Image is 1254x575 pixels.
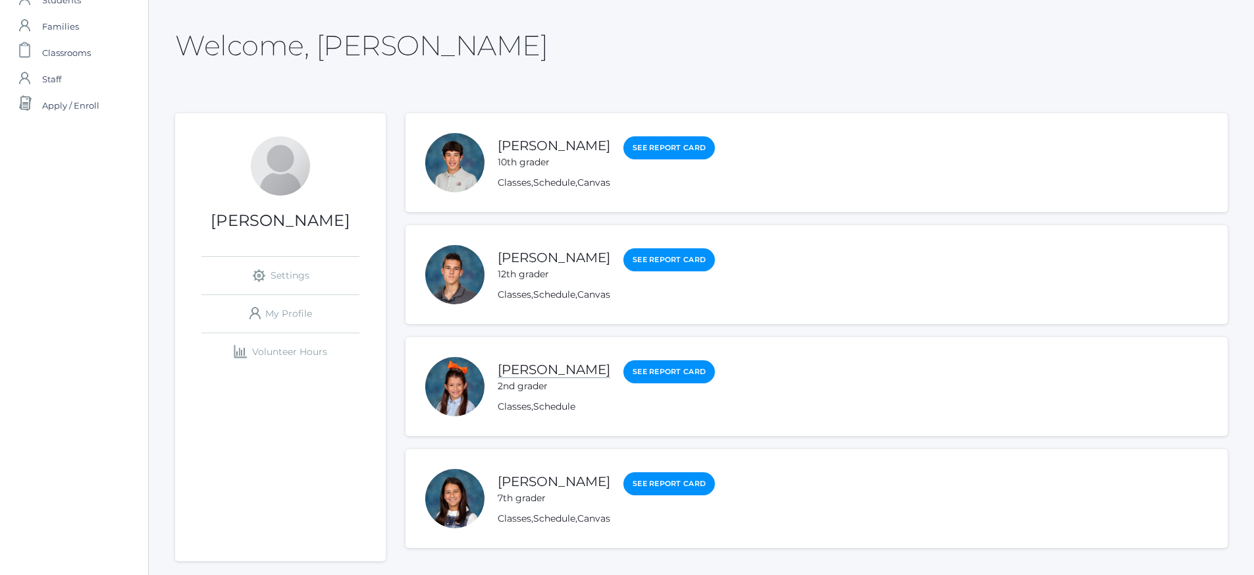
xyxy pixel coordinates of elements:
span: Apply / Enroll [42,92,99,119]
a: See Report Card [623,136,715,159]
div: , , [498,288,715,302]
a: [PERSON_NAME] [498,362,610,378]
div: Vanessa Benson [251,136,310,196]
a: Schedule [533,288,575,300]
span: Families [42,13,79,40]
a: Canvas [577,288,610,300]
span: Staff [42,66,61,92]
h2: Welcome, [PERSON_NAME] [175,30,548,61]
a: [PERSON_NAME] [498,138,610,153]
a: Classes [498,177,531,188]
div: , , [498,176,715,190]
div: Juliana Benson [425,469,484,528]
span: Classrooms [42,40,91,66]
a: Classes [498,400,531,412]
div: Alexandra Benson [425,357,484,416]
div: Theodore Benson [425,245,484,304]
a: Canvas [577,512,610,524]
div: Maximillian Benson [425,133,484,192]
a: See Report Card [623,248,715,271]
a: Volunteer Hours [201,333,359,371]
h1: [PERSON_NAME] [175,212,386,229]
div: , [498,400,715,414]
a: Classes [498,288,531,300]
div: 2nd grader [498,379,610,393]
div: 10th grader [498,155,610,169]
a: See Report Card [623,360,715,383]
a: My Profile [201,295,359,333]
a: Schedule [533,400,575,412]
div: 12th grader [498,267,610,281]
a: Schedule [533,512,575,524]
a: Canvas [577,177,610,188]
a: Settings [201,257,359,294]
a: [PERSON_NAME] [498,474,610,489]
a: See Report Card [623,472,715,495]
a: [PERSON_NAME] [498,250,610,265]
div: , , [498,512,715,526]
a: Schedule [533,177,575,188]
a: Classes [498,512,531,524]
div: 7th grader [498,491,610,505]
